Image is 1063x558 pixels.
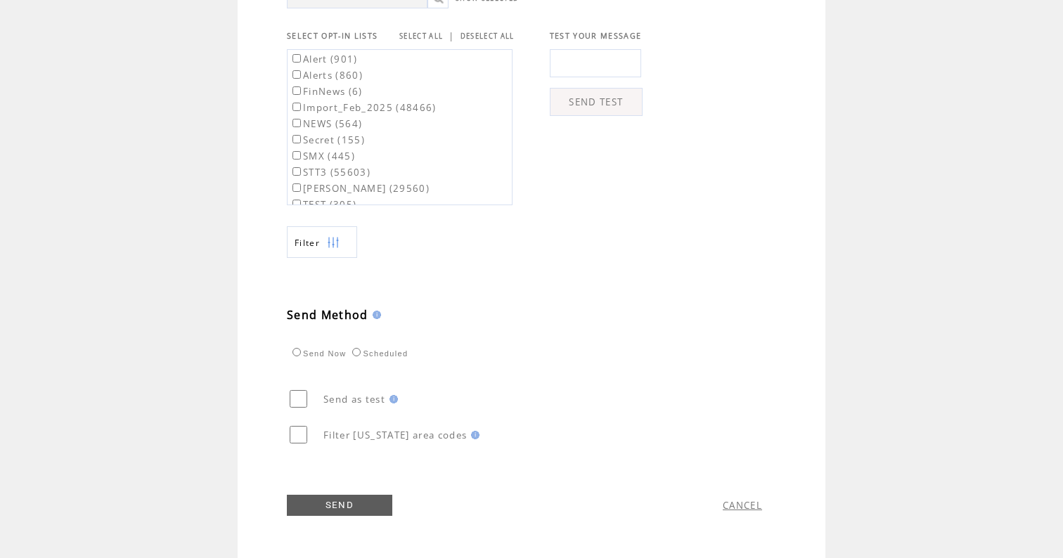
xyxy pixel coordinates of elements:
[287,495,392,516] a: SEND
[323,429,467,441] span: Filter [US_STATE] area codes
[292,348,301,356] input: Send Now
[292,151,301,160] input: SMX (445)
[327,227,340,259] img: filters.png
[292,70,301,79] input: Alerts (860)
[290,166,371,179] label: STT3 (55603)
[292,54,301,63] input: Alert (901)
[399,32,443,41] a: SELECT ALL
[723,499,762,512] a: CANCEL
[290,134,365,146] label: Secret (155)
[287,307,368,323] span: Send Method
[290,182,430,195] label: [PERSON_NAME] (29560)
[292,200,301,208] input: TEST (305)
[292,119,301,127] input: NEWS (564)
[287,226,357,258] a: Filter
[323,393,385,405] span: Send as test
[290,117,362,130] label: NEWS (564)
[292,103,301,111] input: Import_Feb_2025 (48466)
[349,349,408,358] label: Scheduled
[467,431,479,439] img: help.gif
[292,86,301,95] input: FinNews (6)
[292,167,301,176] input: STT3 (55603)
[290,198,356,211] label: TEST (305)
[368,311,381,319] img: help.gif
[295,237,320,249] span: Show filters
[449,30,454,42] span: |
[290,53,358,65] label: Alert (901)
[352,348,361,356] input: Scheduled
[292,135,301,143] input: Secret (155)
[287,31,378,41] span: SELECT OPT-IN LISTS
[290,85,363,98] label: FinNews (6)
[290,150,355,162] label: SMX (445)
[289,349,346,358] label: Send Now
[550,88,643,116] a: SEND TEST
[292,183,301,192] input: [PERSON_NAME] (29560)
[460,32,515,41] a: DESELECT ALL
[550,31,642,41] span: TEST YOUR MESSAGE
[290,101,437,114] label: Import_Feb_2025 (48466)
[385,395,398,403] img: help.gif
[290,69,363,82] label: Alerts (860)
